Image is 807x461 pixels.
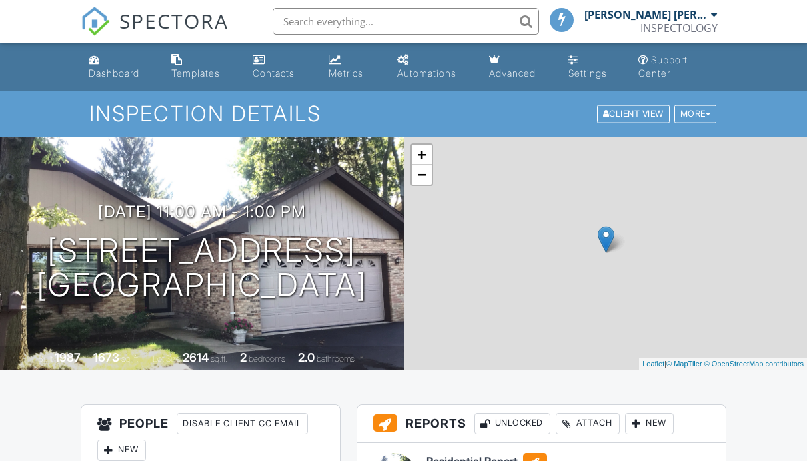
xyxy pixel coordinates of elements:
[568,67,607,79] div: Settings
[484,48,552,86] a: Advanced
[597,105,670,123] div: Client View
[357,405,726,443] h3: Reports
[177,413,308,434] div: Disable Client CC Email
[317,354,355,364] span: bathrooms
[638,54,688,79] div: Support Center
[93,350,119,364] div: 1673
[83,48,155,86] a: Dashboard
[37,233,367,304] h1: [STREET_ADDRESS] [GEOGRAPHIC_DATA]
[98,203,306,221] h3: [DATE] 11:00 am - 1:00 pm
[240,350,247,364] div: 2
[119,7,229,35] span: SPECTORA
[639,358,807,370] div: |
[412,165,432,185] a: Zoom out
[489,67,536,79] div: Advanced
[81,18,229,46] a: SPECTORA
[584,8,708,21] div: [PERSON_NAME] [PERSON_NAME]
[97,440,146,461] div: New
[81,7,110,36] img: The Best Home Inspection Software - Spectora
[556,413,620,434] div: Attach
[704,360,804,368] a: © OpenStreetMap contributors
[253,67,295,79] div: Contacts
[89,67,139,79] div: Dashboard
[273,8,539,35] input: Search everything...
[55,350,81,364] div: 1987
[211,354,227,364] span: sq.ft.
[633,48,724,86] a: Support Center
[625,413,674,434] div: New
[121,354,140,364] span: sq. ft.
[249,354,285,364] span: bedrooms
[166,48,237,86] a: Templates
[323,48,381,86] a: Metrics
[412,145,432,165] a: Zoom in
[674,105,717,123] div: More
[392,48,473,86] a: Automations (Basic)
[563,48,622,86] a: Settings
[640,21,718,35] div: INSPECTOLOGY
[298,350,315,364] div: 2.0
[247,48,313,86] a: Contacts
[89,102,718,125] h1: Inspection Details
[329,67,363,79] div: Metrics
[38,354,53,364] span: Built
[397,67,456,79] div: Automations
[171,67,220,79] div: Templates
[642,360,664,368] a: Leaflet
[666,360,702,368] a: © MapTiler
[183,350,209,364] div: 2614
[153,354,181,364] span: Lot Size
[596,108,673,118] a: Client View
[474,413,550,434] div: Unlocked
